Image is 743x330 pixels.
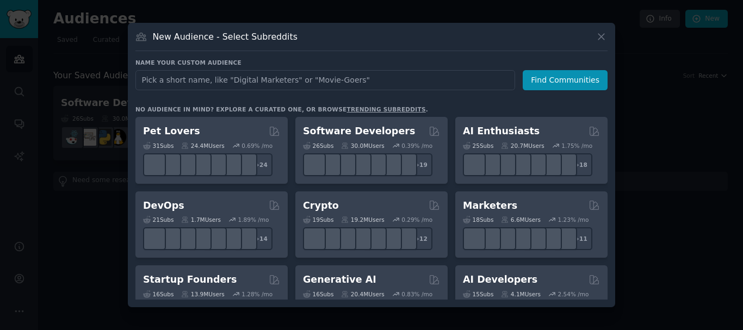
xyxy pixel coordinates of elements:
[222,231,239,247] img: aws_cdk
[321,231,338,247] img: 0xPolygon
[135,105,428,113] div: No audience in mind? Explore a curated one, or browse .
[181,290,224,298] div: 13.9M Users
[542,231,559,247] img: MarketingResearch
[463,216,493,223] div: 18 Sub s
[192,156,209,173] img: turtle
[558,290,589,298] div: 2.54 % /mo
[207,156,224,173] img: cockatiel
[512,231,529,247] img: Emailmarketing
[303,124,415,138] h2: Software Developers
[303,142,333,150] div: 26 Sub s
[238,156,255,173] img: dogbreed
[523,70,608,90] button: Find Communities
[463,273,537,287] h2: AI Developers
[341,216,384,223] div: 19.2M Users
[238,231,255,247] img: PlatformEngineers
[558,156,574,173] img: ArtificalIntelligence
[463,124,540,138] h2: AI Enthusiasts
[398,231,414,247] img: defi_
[143,124,200,138] h2: Pet Lovers
[481,231,498,247] img: bigseo
[410,227,432,250] div: + 12
[303,199,339,213] h2: Crypto
[512,156,529,173] img: chatgpt_promptDesign
[207,231,224,247] img: platformengineering
[222,156,239,173] img: PetAdvice
[162,156,178,173] img: ballpython
[181,216,221,223] div: 1.7M Users
[542,156,559,173] img: OpenAIDev
[177,231,194,247] img: Docker_DevOps
[250,227,273,250] div: + 14
[501,216,541,223] div: 6.6M Users
[143,290,174,298] div: 16 Sub s
[146,231,163,247] img: azuredevops
[192,231,209,247] img: DevOpsLinks
[401,142,432,150] div: 0.39 % /mo
[250,153,273,176] div: + 24
[238,216,269,223] div: 1.89 % /mo
[497,231,513,247] img: AskMarketing
[242,290,273,298] div: 1.28 % /mo
[527,231,544,247] img: googleads
[303,216,333,223] div: 19 Sub s
[398,156,414,173] img: elixir
[306,156,323,173] img: software
[352,156,369,173] img: iOSProgramming
[497,156,513,173] img: AItoolsCatalog
[181,142,224,150] div: 24.4M Users
[337,231,354,247] img: ethstaker
[153,31,298,42] h3: New Audience - Select Subreddits
[558,216,589,223] div: 1.23 % /mo
[501,142,544,150] div: 20.7M Users
[143,142,174,150] div: 31 Sub s
[401,290,432,298] div: 0.83 % /mo
[463,199,517,213] h2: Marketers
[527,156,544,173] img: chatgpt_prompts_
[367,231,384,247] img: defiblockchain
[341,142,384,150] div: 30.0M Users
[143,199,184,213] h2: DevOps
[303,290,333,298] div: 16 Sub s
[463,290,493,298] div: 15 Sub s
[177,156,194,173] img: leopardgeckos
[341,290,384,298] div: 20.4M Users
[401,216,432,223] div: 0.29 % /mo
[558,231,574,247] img: OnlineMarketing
[242,142,273,150] div: 0.69 % /mo
[382,231,399,247] img: CryptoNews
[561,142,592,150] div: 1.75 % /mo
[410,153,432,176] div: + 19
[466,231,483,247] img: content_marketing
[346,106,425,113] a: trending subreddits
[352,231,369,247] img: web3
[146,156,163,173] img: herpetology
[143,273,237,287] h2: Startup Founders
[135,70,515,90] input: Pick a short name, like "Digital Marketers" or "Movie-Goers"
[367,156,384,173] img: reactnative
[481,156,498,173] img: DeepSeek
[143,216,174,223] div: 21 Sub s
[466,156,483,173] img: GoogleGeminiAI
[501,290,541,298] div: 4.1M Users
[569,227,592,250] div: + 11
[463,142,493,150] div: 25 Sub s
[162,231,178,247] img: AWS_Certified_Experts
[569,153,592,176] div: + 18
[303,273,376,287] h2: Generative AI
[135,59,608,66] h3: Name your custom audience
[382,156,399,173] img: AskComputerScience
[321,156,338,173] img: csharp
[337,156,354,173] img: learnjavascript
[306,231,323,247] img: ethfinance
